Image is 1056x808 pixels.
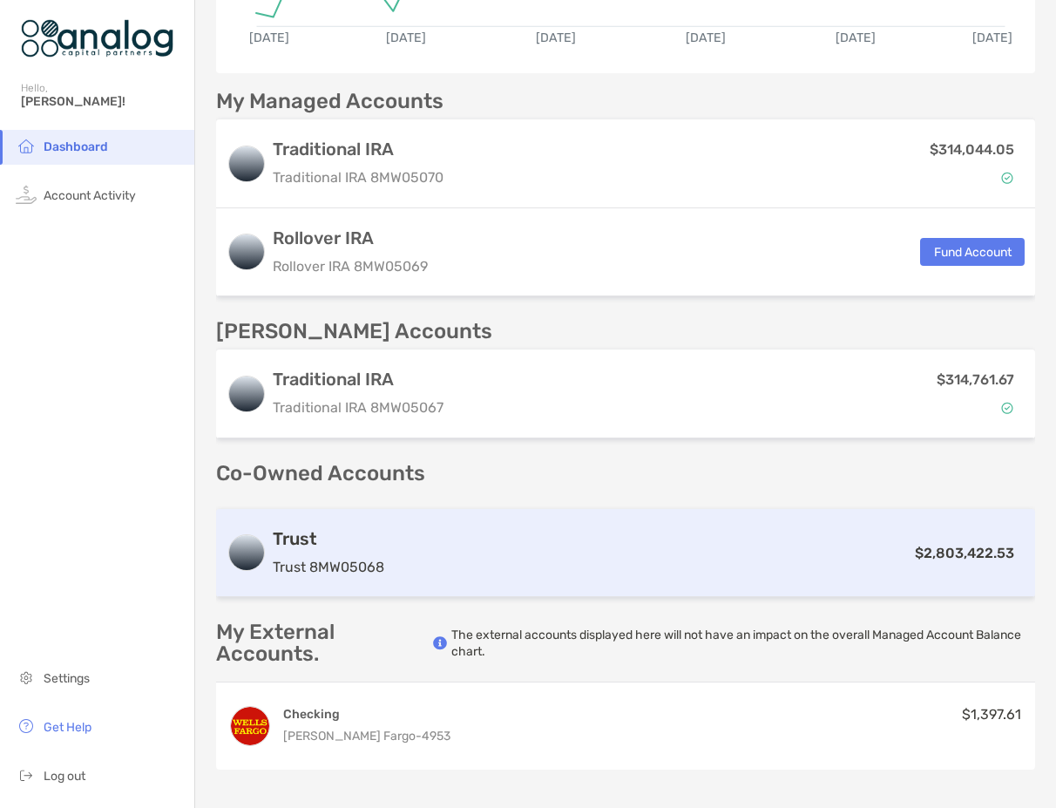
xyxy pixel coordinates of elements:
p: $314,044.05 [930,139,1014,160]
img: EVERYDAY CHECKING ...4953 [231,707,269,745]
text: [DATE] [386,31,426,45]
img: logo account [229,535,264,570]
p: Rollover IRA 8MW05069 [273,255,428,277]
span: Settings [44,671,90,686]
img: logo account [229,146,264,181]
span: Log out [44,769,85,784]
span: Account Activity [44,188,136,203]
img: logo account [229,234,264,269]
h3: Traditional IRA [273,369,443,390]
img: Account Status icon [1001,402,1013,414]
span: [PERSON_NAME]! [21,94,184,109]
p: Trust 8MW05068 [273,556,384,578]
span: [PERSON_NAME] Fargo - [283,729,422,743]
p: The external accounts displayed here will not have an impact on the overall Managed Account Balan... [451,627,1035,660]
text: [DATE] [836,31,876,45]
h3: Trust [273,528,384,549]
img: activity icon [16,184,37,205]
img: household icon [16,135,37,156]
img: get-help icon [16,716,37,737]
text: [DATE] [972,31,1012,45]
p: Co-Owned Accounts [216,463,1035,485]
text: [DATE] [249,31,289,45]
span: $1,397.61 [962,706,1021,723]
img: settings icon [16,667,37,688]
h3: Traditional IRA [273,139,443,160]
img: logo account [229,377,264,411]
button: Fund Account [920,238,1025,266]
p: My Managed Accounts [216,91,443,112]
p: $314,761.67 [937,369,1014,390]
p: Traditional IRA 8MW05070 [273,166,443,188]
p: [PERSON_NAME] Accounts [216,321,492,343]
img: info [433,636,446,650]
img: Zoe Logo [21,7,173,70]
span: 4953 [422,729,450,743]
span: Get Help [44,720,91,735]
h4: Checking [283,706,450,723]
h3: Rollover IRA [273,227,428,248]
span: Dashboard [44,139,108,154]
p: My External Accounts. [216,621,433,665]
p: $2,803,422.53 [915,542,1014,564]
img: logout icon [16,764,37,785]
text: [DATE] [536,31,576,45]
text: [DATE] [686,31,726,45]
img: Account Status icon [1001,172,1013,184]
p: Traditional IRA 8MW05067 [273,397,443,418]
